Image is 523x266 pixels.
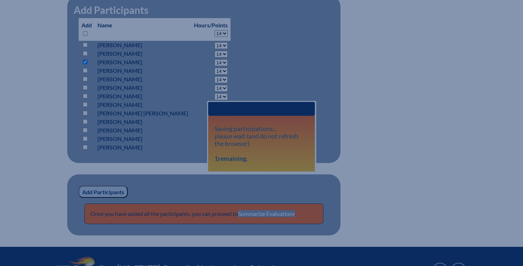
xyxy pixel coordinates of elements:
[97,58,188,66] p: [PERSON_NAME]
[215,155,218,162] span: 1
[97,143,188,152] p: [PERSON_NAME]
[97,109,188,118] p: [PERSON_NAME] [PERSON_NAME]
[97,135,188,143] p: [PERSON_NAME]
[97,21,188,29] p: Name
[97,92,188,101] p: [PERSON_NAME]
[97,101,188,109] p: [PERSON_NAME]
[97,49,188,58] p: [PERSON_NAME]
[194,21,228,29] p: Hours/Points
[97,75,188,83] p: [PERSON_NAME]
[97,126,188,135] p: [PERSON_NAME]
[97,41,188,49] p: [PERSON_NAME]
[97,66,188,75] p: [PERSON_NAME]
[81,21,92,38] p: Add
[97,83,188,92] p: [PERSON_NAME]
[84,203,323,224] p: Once you have added all the participants, you can proceed to .
[215,155,248,162] b: remaining.
[215,125,309,162] p: Saving participations... please wait (and do not refresh the browser).
[79,186,128,198] input: Add Participants
[97,118,188,126] p: [PERSON_NAME]
[73,4,149,16] legend: Add Participants
[238,210,295,217] a: Summarize Evaluations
